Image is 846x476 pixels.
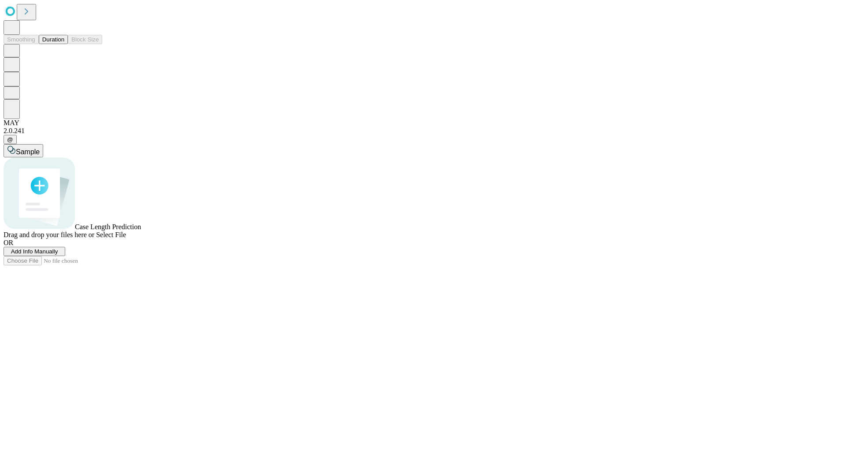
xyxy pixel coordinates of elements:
[11,248,58,255] span: Add Info Manually
[7,136,13,143] span: @
[4,135,17,144] button: @
[16,148,40,156] span: Sample
[96,231,126,238] span: Select File
[4,127,842,135] div: 2.0.241
[39,35,68,44] button: Duration
[4,119,842,127] div: MAY
[4,239,13,246] span: OR
[75,223,141,231] span: Case Length Prediction
[68,35,102,44] button: Block Size
[4,144,43,157] button: Sample
[4,35,39,44] button: Smoothing
[4,231,94,238] span: Drag and drop your files here or
[4,247,65,256] button: Add Info Manually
